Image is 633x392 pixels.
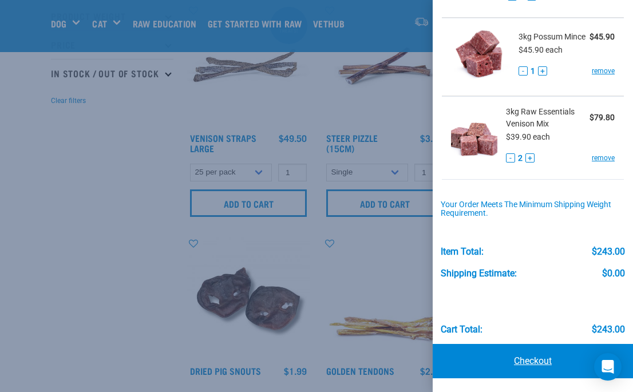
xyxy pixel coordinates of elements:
[538,66,547,76] button: +
[590,113,615,122] strong: $79.80
[441,324,482,335] div: Cart total:
[441,268,517,279] div: Shipping Estimate:
[433,344,633,378] a: Checkout
[525,153,535,163] button: +
[592,153,615,163] a: remove
[592,247,625,257] div: $243.00
[506,132,550,141] span: $39.90 each
[594,353,622,381] div: Open Intercom Messenger
[519,45,563,54] span: $45.90 each
[602,268,625,279] div: $0.00
[441,247,484,257] div: Item Total:
[590,32,615,41] strong: $45.90
[518,152,523,164] span: 2
[506,106,590,130] span: 3kg Raw Essentials Venison Mix
[441,200,626,219] div: Your order meets the minimum shipping weight requirement.
[531,65,535,77] span: 1
[451,106,497,165] img: Raw Essentials Venison Mix
[451,27,510,86] img: Possum Mince
[519,66,528,76] button: -
[506,153,515,163] button: -
[592,66,615,76] a: remove
[519,31,585,43] span: 3kg Possum Mince
[592,324,625,335] div: $243.00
